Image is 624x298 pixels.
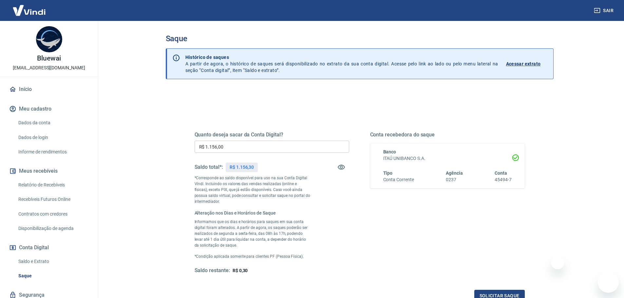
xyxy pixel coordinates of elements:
[8,240,90,255] button: Conta Digital
[495,176,512,183] h6: 45494-7
[37,55,61,62] p: Bluewai
[383,170,393,176] span: Tipo
[16,116,90,130] a: Dados da conta
[166,34,554,43] h3: Saque
[593,5,616,17] button: Sair
[195,210,311,216] h6: Alteração nos Dias e Horários de Saque
[383,176,414,183] h6: Conta Corrente
[185,54,498,61] p: Histórico de saques
[8,102,90,116] button: Meu cadastro
[506,61,541,67] p: Acessar extrato
[195,267,230,274] h5: Saldo restante:
[8,164,90,178] button: Meus recebíveis
[13,64,85,71] p: [EMAIL_ADDRESS][DOMAIN_NAME]
[16,207,90,221] a: Contratos com credores
[383,149,396,154] span: Banco
[383,155,512,162] h6: ITAÚ UNIBANCO S.A.
[370,131,525,138] h5: Conta recebedora do saque
[551,256,564,269] iframe: Fechar mensagem
[16,269,90,283] a: Saque
[195,219,311,248] p: Informamos que os dias e horários para saques em sua conta digital foram alterados. A partir de a...
[230,164,254,171] p: R$ 1.156,30
[16,178,90,192] a: Relatório de Recebíveis
[506,54,548,74] a: Acessar extrato
[16,222,90,235] a: Disponibilização de agenda
[8,82,90,96] a: Início
[16,255,90,268] a: Saldo e Extrato
[195,254,311,259] p: *Condição aplicada somente para clientes PF (Pessoa Física).
[195,131,349,138] h5: Quanto deseja sacar da Conta Digital?
[16,145,90,159] a: Informe de rendimentos
[16,193,90,206] a: Recebíveis Futuros Online
[16,131,90,144] a: Dados de login
[446,170,463,176] span: Agência
[8,0,50,20] img: Vindi
[185,54,498,74] p: A partir de agora, o histórico de saques será disponibilizado no extrato da sua conta digital. Ac...
[36,26,62,52] img: 14d6ef97-1c9c-4ac6-8643-76bb42d459e7.jpeg
[195,175,311,204] p: *Corresponde ao saldo disponível para uso na sua Conta Digital Vindi. Incluindo os valores das ve...
[446,176,463,183] h6: 0237
[495,170,507,176] span: Conta
[195,164,223,170] h5: Saldo total*:
[233,268,248,273] span: R$ 0,30
[598,272,619,293] iframe: Botão para abrir a janela de mensagens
